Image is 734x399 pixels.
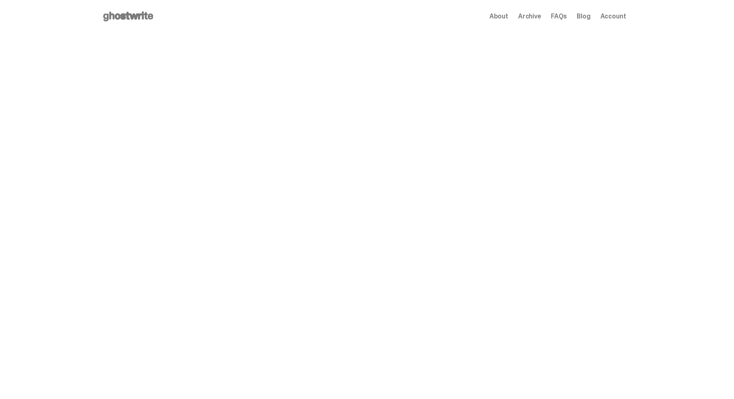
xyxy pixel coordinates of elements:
[489,13,508,20] a: About
[551,13,567,20] a: FAQs
[518,13,541,20] a: Archive
[577,13,590,20] a: Blog
[600,13,626,20] a: Account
